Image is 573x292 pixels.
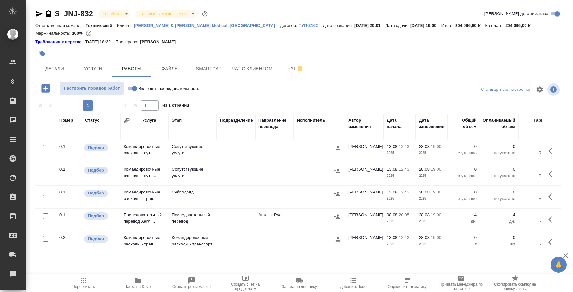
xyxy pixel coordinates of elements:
[544,235,560,250] button: Здесь прячутся важные кнопки
[483,143,515,150] p: 0
[258,117,291,130] div: Направление перевода
[451,241,477,247] p: шт
[59,143,79,150] div: 0.1
[142,117,156,124] div: Услуга
[451,143,477,150] p: 0
[232,65,273,73] span: Чат с клиентом
[483,218,515,225] p: дн.
[399,235,409,240] p: 12:42
[120,140,169,163] td: Командировочные расходы - суто...
[323,23,354,28] p: Дата создания:
[345,186,384,208] td: [PERSON_NAME]
[544,166,560,182] button: Здесь прячутся важные кнопки
[431,235,441,240] p: 19:00
[387,241,412,247] p: 2025
[387,167,399,172] p: 13.08,
[255,254,294,277] td: Англ → Рус
[419,195,445,202] p: 2025
[419,218,445,225] p: 2025
[297,117,325,124] div: Исполнитель
[88,190,104,196] p: Подбор
[483,166,515,173] p: 0
[35,10,43,18] button: Скопировать ссылку для ЯМессенджера
[399,190,409,194] p: 12:42
[172,257,213,264] p: Перевод
[85,117,100,124] div: Статус
[332,143,342,153] button: Назначить
[120,254,169,277] td: Последовательный перевод Англ ...
[59,235,79,241] div: 0.2
[387,117,412,130] div: Дата начала
[387,195,412,202] p: 2025
[419,150,445,156] p: 2025
[419,144,431,149] p: 28.08,
[84,39,116,45] p: [DATE] 18:20
[483,150,515,156] p: не указано
[483,257,515,264] p: 0
[483,173,515,179] p: не указано
[483,189,515,195] p: 0
[544,189,560,204] button: Здесь прячутся важные кнопки
[485,23,505,28] p: К оплате:
[483,241,515,247] p: шт
[88,167,104,174] p: Подбор
[332,189,342,199] button: Назначить
[332,166,342,176] button: Назначить
[35,39,84,45] a: Требования к верстке:
[451,257,477,264] p: 0
[534,117,547,124] div: Тариф
[419,235,431,240] p: 28.08,
[419,117,445,130] div: Дата завершения
[522,150,547,156] p: RUB
[88,144,104,151] p: Подбор
[134,22,280,28] a: [PERSON_NAME] & [PERSON_NAME] Medical, [GEOGRAPHIC_DATA]
[120,231,169,254] td: Командировочные расходы - тран...
[380,274,434,292] button: Чтобы определение сработало, загрузи исходные файлы на странице "файлы" и привяжи проект в SmartCat
[532,82,547,97] span: Настроить таблицу
[172,166,213,179] p: Сопутствующие услуги
[419,190,431,194] p: 28.08,
[522,195,547,202] p: RUB
[220,117,253,124] div: Подразделение
[63,85,120,92] span: Настроить порядок работ
[332,235,342,244] button: Назначить
[431,144,441,149] p: 19:00
[37,82,55,95] button: Добавить работу
[55,9,93,18] a: S_JNJ-832
[483,235,515,241] p: 0
[296,65,304,73] svg: Отписаться
[39,65,70,73] span: Детали
[59,117,73,124] div: Номер
[345,163,384,185] td: [PERSON_NAME]
[138,85,199,92] span: Включить последовательность
[387,212,399,217] p: 08.08,
[101,11,123,17] button: В работе
[522,212,547,218] p: 0
[83,143,117,152] div: Можно подбирать исполнителей
[451,218,477,225] p: дн.
[135,10,197,18] div: В работе
[387,218,412,225] p: 2025
[522,241,547,247] p: RUB
[551,257,567,273] button: 🙏
[35,23,86,28] p: Ответственная команда:
[483,212,515,218] p: 4
[451,150,477,156] p: не указано
[83,257,117,266] div: Можно подбирать исполнителей
[345,140,384,163] td: [PERSON_NAME]
[140,39,180,45] p: [PERSON_NAME]
[172,212,213,225] p: Последовательный перевод
[332,257,342,267] button: Назначить
[410,23,441,28] p: [DATE] 19:00
[348,117,380,130] div: Автор изменения
[83,212,117,220] div: Можно подбирать исполнителей
[332,212,342,221] button: Назначить
[419,173,445,179] p: 2025
[419,241,445,247] p: 2025
[387,190,399,194] p: 13.08,
[116,39,140,45] p: Проверено:
[431,212,441,217] p: 19:00
[399,144,409,149] p: 12:43
[88,236,104,242] p: Подбор
[120,186,169,208] td: Командировочные расходы - тран...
